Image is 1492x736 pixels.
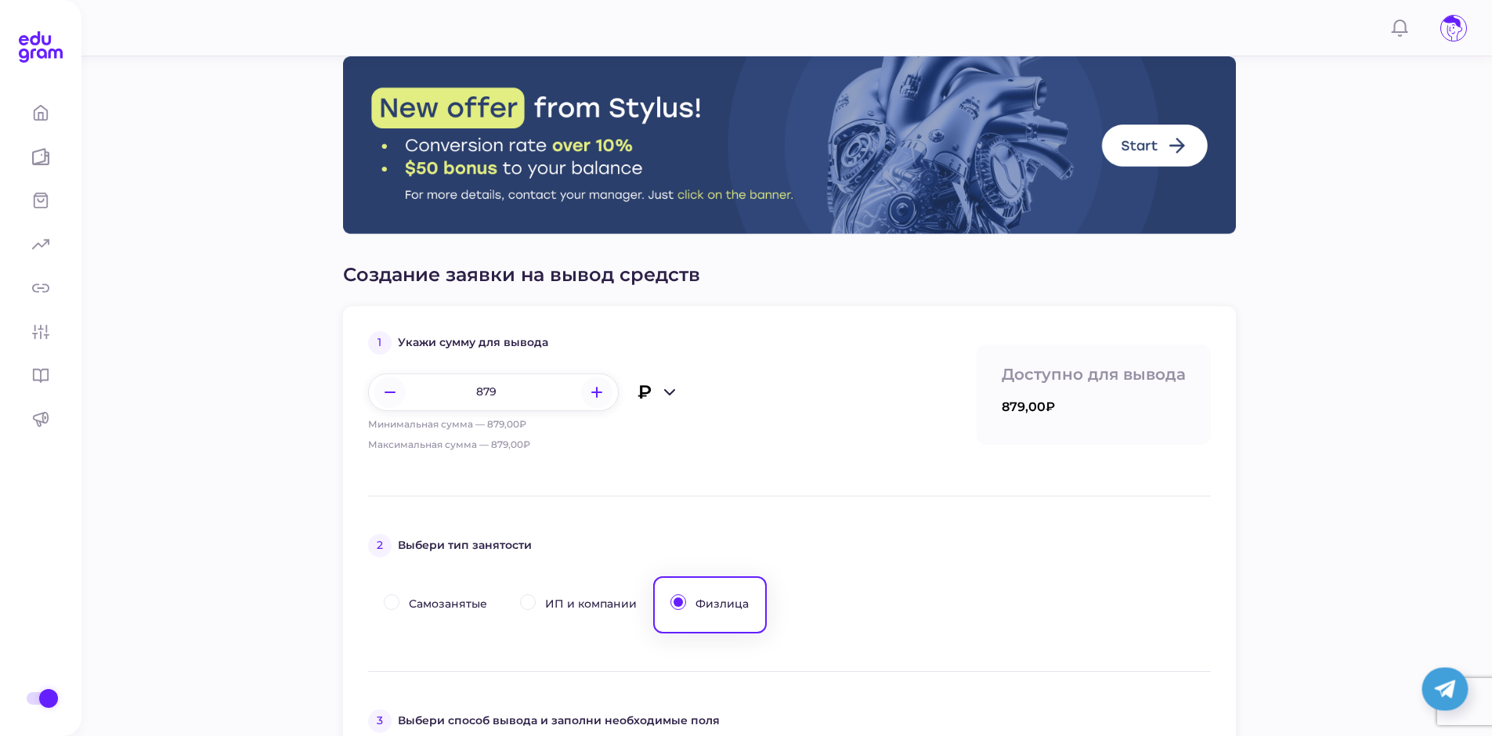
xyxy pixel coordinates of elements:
[653,576,768,633] button: Физлица
[398,537,532,554] p: Выбери тип занятости
[343,262,1236,287] p: Создание заявки на вывод средств
[368,576,504,633] button: Самозанятые
[368,438,789,452] p: Максимальная сумма — 879,00₽
[368,534,392,557] span: 2
[368,417,789,431] p: Минимальная сумма — 879,00₽
[504,576,653,633] button: ИП и компании
[619,380,664,405] div: ₽
[398,334,548,352] p: Укажи сумму для вывода
[343,56,1236,234] img: Stylus Banner
[368,709,392,733] span: 3
[368,331,392,355] span: 1
[1002,398,1055,417] div: 879,00₽
[398,713,720,730] p: Выбери способ вывода и заполни необходимые поля
[1002,363,1186,385] p: Доступно для вывода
